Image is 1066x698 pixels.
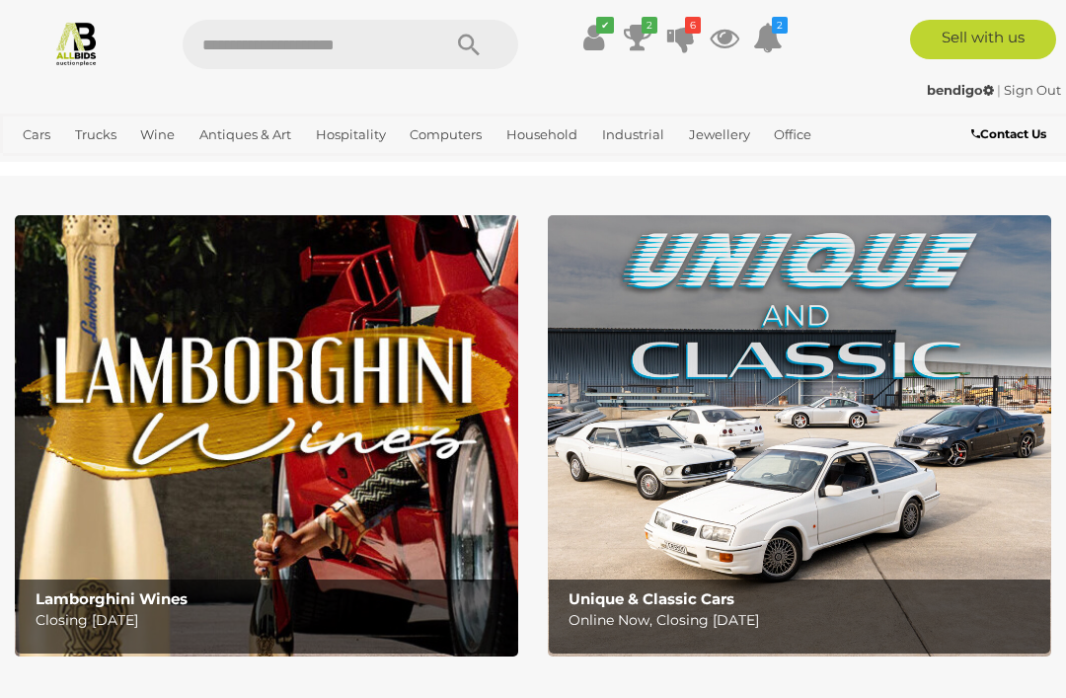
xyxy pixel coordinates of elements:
a: Sell with us [910,20,1057,59]
i: 6 [685,17,701,34]
button: Search [419,20,518,69]
b: Contact Us [971,126,1046,141]
a: [GEOGRAPHIC_DATA] [80,151,236,184]
p: Online Now, Closing [DATE] [569,608,1040,633]
a: Sign Out [1004,82,1061,98]
a: Lamborghini Wines Lamborghini Wines Closing [DATE] [15,215,518,657]
strong: bendigo [927,82,994,98]
span: | [997,82,1001,98]
a: bendigo [927,82,997,98]
a: Hospitality [308,118,394,151]
img: Lamborghini Wines [15,215,518,657]
a: Contact Us [971,123,1051,145]
i: ✔ [596,17,614,34]
a: Office [766,118,819,151]
a: Cars [15,118,58,151]
a: Antiques & Art [191,118,299,151]
b: Unique & Classic Cars [569,589,734,608]
a: Household [498,118,585,151]
a: 2 [623,20,652,55]
a: Sports [15,151,71,184]
a: Industrial [594,118,672,151]
a: Jewellery [681,118,758,151]
a: 2 [753,20,783,55]
a: Wine [132,118,183,151]
b: Lamborghini Wines [36,589,188,608]
a: Trucks [67,118,124,151]
i: 2 [772,17,788,34]
img: Allbids.com.au [53,20,100,66]
a: ✔ [579,20,609,55]
i: 2 [642,17,657,34]
a: Computers [402,118,490,151]
a: 6 [666,20,696,55]
p: Closing [DATE] [36,608,507,633]
a: Unique & Classic Cars Unique & Classic Cars Online Now, Closing [DATE] [548,215,1051,657]
img: Unique & Classic Cars [548,215,1051,657]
